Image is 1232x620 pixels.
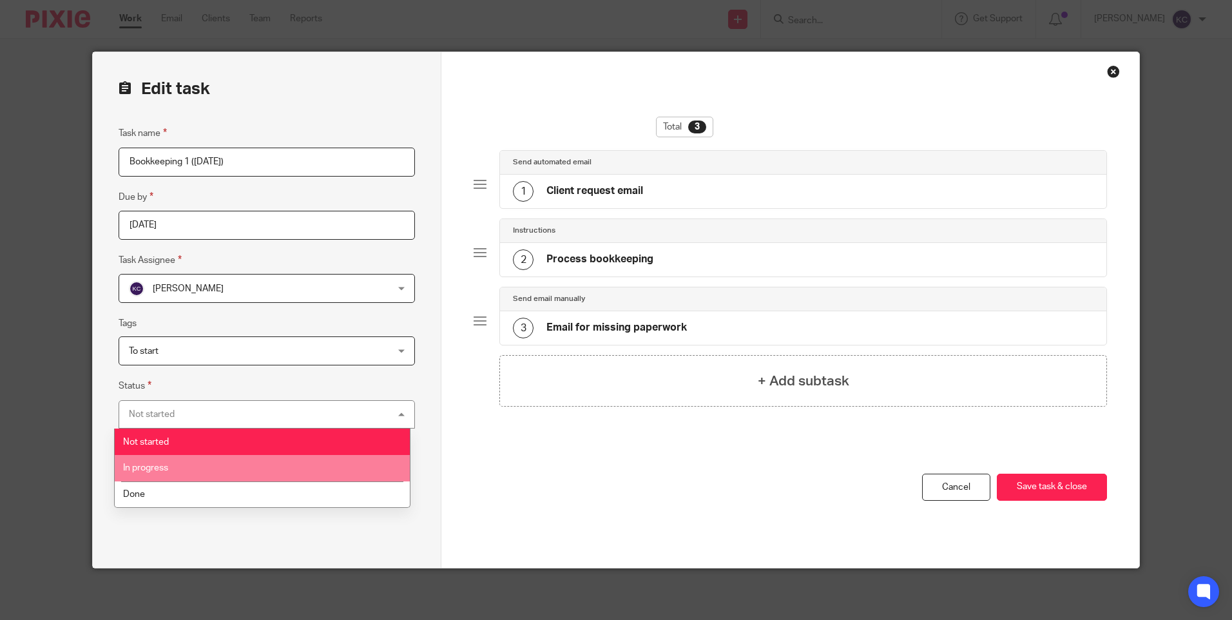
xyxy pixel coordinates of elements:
div: Close this dialog window [1107,65,1120,78]
h4: Send automated email [513,157,592,168]
span: In progress [123,463,168,472]
h4: Client request email [546,184,643,198]
span: To start [129,347,159,356]
span: Done [123,490,145,499]
span: [PERSON_NAME] [153,284,224,293]
label: Due by [119,189,153,204]
div: 2 [513,249,534,270]
label: Status [119,378,151,393]
h4: + Add subtask [758,371,849,391]
h4: Process bookkeeping [546,253,653,266]
label: Task Assignee [119,253,182,267]
span: Not started [123,438,169,447]
h4: Send email manually [513,294,585,304]
a: Cancel [922,474,990,501]
label: Tags [119,317,137,330]
div: 3 [688,121,706,133]
div: Total [656,117,713,137]
h4: Instructions [513,226,555,236]
label: Task name [119,126,167,140]
div: 1 [513,181,534,202]
div: Not started [129,410,175,419]
h4: Email for missing paperwork [546,321,687,334]
div: 3 [513,318,534,338]
button: Save task & close [997,474,1107,501]
h2: Edit task [119,78,415,100]
img: svg%3E [129,281,144,296]
input: Pick a date [119,211,415,240]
